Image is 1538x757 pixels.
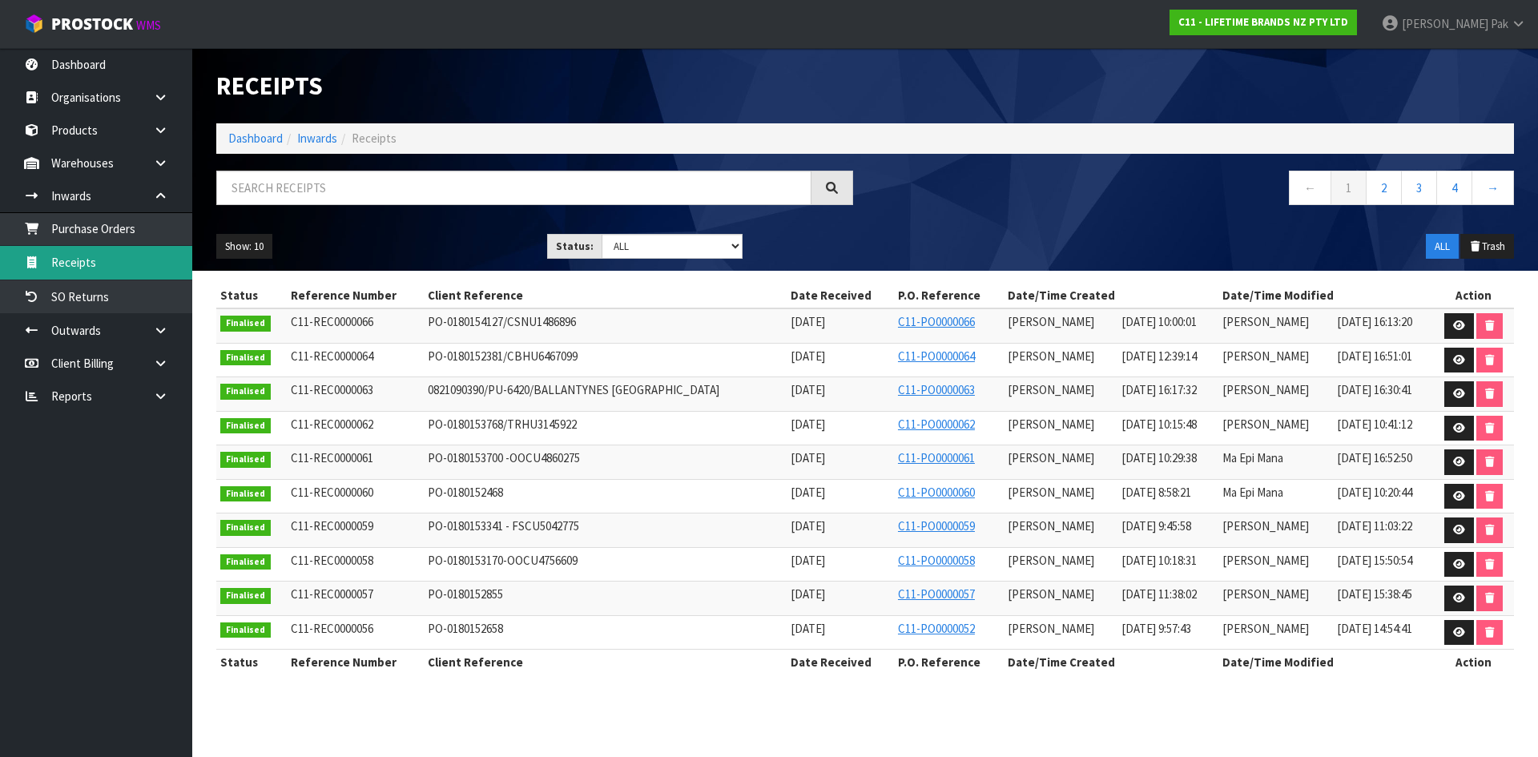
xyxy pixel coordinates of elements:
a: ← [1289,171,1331,205]
span: [PERSON_NAME] [1008,518,1094,534]
th: Date Received [787,650,894,675]
th: Date/Time Created [1004,283,1218,308]
span: C11-REC0000063 [291,382,373,397]
th: Date/Time Modified [1218,650,1433,675]
a: C11 - LIFETIME BRANDS NZ PTY LTD [1170,10,1357,35]
span: [DATE] 14:54:41 [1337,621,1412,636]
span: Pak [1491,16,1508,31]
span: C11-REC0000061 [291,450,373,465]
span: [DATE] 10:29:38 [1121,450,1197,465]
nav: Page navigation [877,171,1514,210]
span: [DATE] [791,553,825,568]
th: Date Received [787,283,894,308]
span: [DATE] [791,518,825,534]
strong: C11 - LIFETIME BRANDS NZ PTY LTD [1178,15,1348,29]
span: [PERSON_NAME] [1222,553,1309,568]
span: Finalised [220,350,271,366]
span: [DATE] 8:58:21 [1121,485,1191,500]
span: [PERSON_NAME] [1008,417,1094,432]
span: PO-0180152381/CBHU6467099 [428,348,578,364]
span: [PERSON_NAME] [1402,16,1488,31]
strong: Status: [556,240,594,253]
span: [DATE] 12:39:14 [1121,348,1197,364]
a: C11-PO0000060 [898,485,975,500]
span: ProStock [51,14,133,34]
span: Finalised [220,486,271,502]
span: [DATE] 16:13:20 [1337,314,1412,329]
input: Search receipts [216,171,811,205]
span: [DATE] [791,621,825,636]
span: [DATE] [791,586,825,602]
span: [DATE] [791,417,825,432]
th: P.O. Reference [894,283,1004,308]
a: Dashboard [228,131,283,146]
span: [DATE] 16:17:32 [1121,382,1197,397]
span: [DATE] [791,485,825,500]
span: C11-REC0000059 [291,518,373,534]
span: [PERSON_NAME] [1222,518,1309,534]
span: C11-REC0000060 [291,485,373,500]
span: PO-0180153341 - FSCU5042775 [428,518,579,534]
span: C11-REC0000056 [291,621,373,636]
span: [DATE] 16:30:41 [1337,382,1412,397]
span: [DATE] [791,314,825,329]
a: 4 [1436,171,1472,205]
span: [PERSON_NAME] [1222,417,1309,432]
span: [DATE] [791,450,825,465]
button: Show: 10 [216,234,272,260]
a: C11-PO0000057 [898,586,975,602]
span: PO-0180152658 [428,621,503,636]
span: [PERSON_NAME] [1008,450,1094,465]
span: PO-0180152468 [428,485,503,500]
span: [DATE] 10:20:44 [1337,485,1412,500]
a: C11-PO0000064 [898,348,975,364]
a: 2 [1366,171,1402,205]
span: Finalised [220,316,271,332]
span: [PERSON_NAME] [1008,485,1094,500]
span: [PERSON_NAME] [1008,382,1094,397]
button: Trash [1460,234,1514,260]
th: Reference Number [287,283,425,308]
span: [DATE] 10:18:31 [1121,553,1197,568]
h1: Receipts [216,72,853,99]
span: PO-0180153170-OOCU4756609 [428,553,578,568]
th: Date/Time Modified [1218,283,1433,308]
span: C11-REC0000064 [291,348,373,364]
a: C11-PO0000061 [898,450,975,465]
span: [PERSON_NAME] [1222,382,1309,397]
a: C11-PO0000062 [898,417,975,432]
span: [DATE] 11:03:22 [1337,518,1412,534]
a: C11-PO0000052 [898,621,975,636]
span: Finalised [220,588,271,604]
a: 3 [1401,171,1437,205]
span: [DATE] 9:57:43 [1121,621,1191,636]
a: C11-PO0000066 [898,314,975,329]
span: C11-REC0000057 [291,586,373,602]
span: Finalised [220,418,271,434]
span: [PERSON_NAME] [1008,553,1094,568]
span: [DATE] 15:50:54 [1337,553,1412,568]
span: [PERSON_NAME] [1008,348,1094,364]
span: C11-REC0000066 [291,314,373,329]
span: Ma Epi Mana [1222,450,1283,465]
span: [DATE] 16:52:50 [1337,450,1412,465]
th: Reference Number [287,650,425,675]
span: [PERSON_NAME] [1008,586,1094,602]
span: Receipts [352,131,397,146]
span: [DATE] 15:38:45 [1337,586,1412,602]
span: Finalised [220,554,271,570]
span: [DATE] 10:15:48 [1121,417,1197,432]
span: [DATE] 10:00:01 [1121,314,1197,329]
span: Finalised [220,384,271,400]
span: [PERSON_NAME] [1008,621,1094,636]
span: [PERSON_NAME] [1222,348,1309,364]
span: PO-0180153700 -OOCU4860275 [428,450,580,465]
th: Date/Time Created [1004,650,1218,675]
th: Action [1434,650,1514,675]
a: 1 [1331,171,1367,205]
span: [PERSON_NAME] [1008,314,1094,329]
th: Client Reference [424,283,786,308]
span: PO-0180154127/CSNU1486896 [428,314,576,329]
span: Finalised [220,452,271,468]
span: [DATE] 10:41:12 [1337,417,1412,432]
